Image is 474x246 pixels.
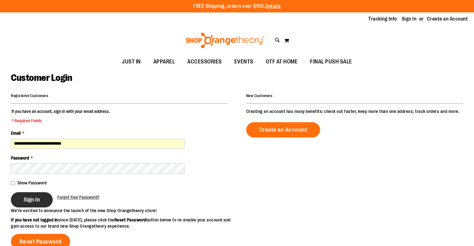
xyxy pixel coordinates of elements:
a: OTF AT HOME [260,55,304,69]
img: Shop Orangetheory [185,33,266,48]
strong: If you have not logged in [11,217,58,222]
span: Password [11,155,29,160]
span: JUST IN [122,55,141,69]
button: Sign In [11,192,53,207]
span: EVENTS [234,55,253,69]
span: Reset Password [20,238,62,245]
a: Create an Account [427,16,468,22]
p: Creating an account has many benefits: check out faster, keep more than one address, track orders... [246,108,463,114]
span: Customer Login [11,72,72,83]
p: We’re excited to announce the launch of the new Shop Orangetheory store! [11,207,237,214]
span: * Required Fields [12,118,110,124]
span: FINAL PUSH SALE [310,55,352,69]
span: Create an Account [259,126,308,133]
a: JUST IN [116,55,147,69]
a: Tracking Info [368,16,397,22]
a: FINAL PUSH SALE [304,55,358,69]
p: FREE Shipping, orders over $150. [193,3,281,10]
span: ACCESSORIES [187,55,222,69]
span: Show Password [17,180,46,185]
a: Details [265,3,281,9]
a: ACCESSORIES [181,55,228,69]
span: Forgot Your Password? [57,195,99,200]
p: since [DATE], please click the button below to re-enable your account and gain access to our bran... [11,217,237,229]
a: EVENTS [228,55,260,69]
strong: Registered Customers [11,94,48,98]
span: OTF AT HOME [266,55,298,69]
strong: Reset Password [114,217,146,222]
a: APPAREL [147,55,181,69]
legend: If you have an account, sign in with your email address. [11,108,110,124]
strong: New Customers [246,94,273,98]
a: Forgot Your Password? [57,194,99,200]
span: Email [11,131,21,136]
span: APPAREL [153,55,175,69]
span: Sign In [24,196,40,203]
a: Create an Account [246,122,320,137]
a: Sign In [402,16,417,22]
